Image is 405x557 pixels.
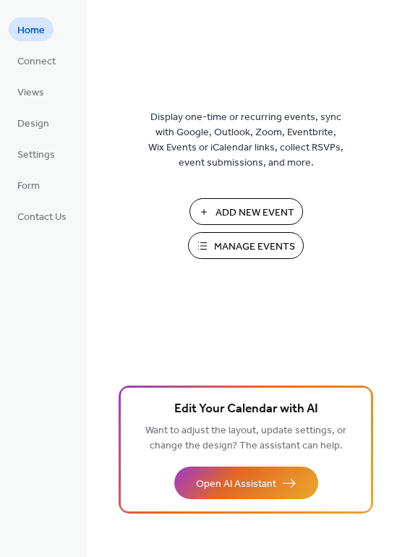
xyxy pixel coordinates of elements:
button: Manage Events [188,232,304,259]
span: Form [17,179,40,194]
span: Add New Event [216,205,294,221]
span: Display one-time or recurring events, sync with Google, Outlook, Zoom, Eventbrite, Wix Events or ... [148,110,344,171]
span: Open AI Assistant [196,477,276,492]
a: Home [9,17,54,41]
span: Settings [17,148,55,163]
button: Open AI Assistant [174,467,318,499]
a: Connect [9,48,64,72]
a: Contact Us [9,204,75,228]
span: Views [17,85,44,101]
span: Manage Events [214,239,295,255]
a: Views [9,80,53,103]
span: Home [17,23,45,38]
span: Design [17,116,49,132]
a: Form [9,173,48,197]
span: Want to adjust the layout, update settings, or change the design? The assistant can help. [145,421,346,456]
a: Settings [9,142,64,166]
span: Contact Us [17,210,67,225]
a: Design [9,111,58,135]
span: Edit Your Calendar with AI [174,399,318,420]
span: Connect [17,54,56,69]
button: Add New Event [189,198,303,225]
